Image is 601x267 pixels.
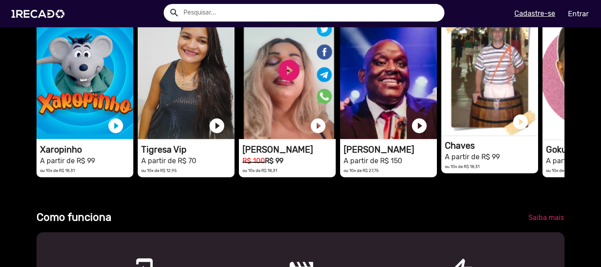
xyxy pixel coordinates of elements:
small: R$ 100 [242,157,265,165]
small: ou 10x de R$ 18,31 [242,168,277,173]
button: Example home icon [166,4,181,20]
small: ou 10x de R$ 27,75 [344,168,379,173]
mat-icon: Example home icon [169,7,180,18]
video: 1RECADO vídeos dedicados para fãs e empresas [239,11,336,139]
small: A partir de R$ 70 [141,157,196,165]
h1: Tigresa Vip [141,144,235,155]
small: A partir de R$ 150 [344,157,402,165]
small: ou 10x de R$ 18,31 [40,168,75,173]
h1: [PERSON_NAME] [344,144,437,155]
a: play_circle_filled [107,117,125,135]
span: Saiba mais [528,213,564,222]
h1: [PERSON_NAME] [242,144,336,155]
a: Entrar [562,6,594,22]
b: Como funciona [37,211,111,223]
h1: Chaves [445,140,538,151]
small: A partir de R$ 99 [445,153,500,161]
a: play_circle_filled [309,117,327,135]
video: 1RECADO vídeos dedicados para fãs e empresas [37,11,133,139]
small: ou 10x de R$ 9,25 [546,168,579,173]
a: Saiba mais [521,210,571,226]
video: 1RECADO vídeos dedicados para fãs e empresas [340,11,437,139]
b: R$ 99 [265,157,283,165]
a: play_circle_filled [512,113,529,131]
video: 1RECADO vídeos dedicados para fãs e empresas [441,7,538,135]
u: Cadastre-se [514,9,555,18]
h1: Xaropinho [40,144,133,155]
small: ou 10x de R$ 12,95 [141,168,177,173]
a: play_circle_filled [410,117,428,135]
a: play_circle_filled [208,117,226,135]
small: A partir de R$ 99 [40,157,95,165]
video: 1RECADO vídeos dedicados para fãs e empresas [138,11,235,139]
input: Pesquisar... [177,4,444,22]
small: ou 10x de R$ 18,31 [445,164,480,169]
